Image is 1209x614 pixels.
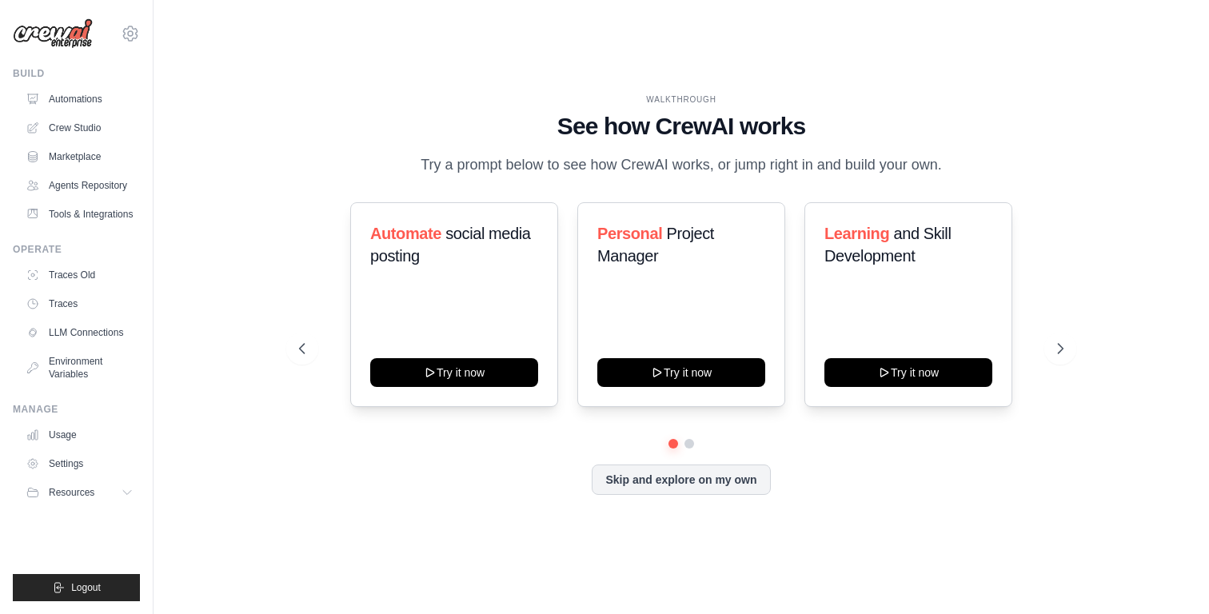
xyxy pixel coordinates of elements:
button: Logout [13,574,140,601]
div: Operate [13,243,140,256]
span: Automate [370,225,441,242]
a: Traces Old [19,262,140,288]
a: LLM Connections [19,320,140,345]
p: Try a prompt below to see how CrewAI works, or jump right in and build your own. [413,153,950,177]
button: Skip and explore on my own [592,464,770,495]
span: social media posting [370,225,531,265]
a: Traces [19,291,140,317]
div: Build [13,67,140,80]
button: Try it now [370,358,538,387]
a: Settings [19,451,140,476]
button: Try it now [597,358,765,387]
a: Agents Repository [19,173,140,198]
span: Personal [597,225,662,242]
a: Automations [19,86,140,112]
button: Resources [19,480,140,505]
button: Try it now [824,358,992,387]
span: Learning [824,225,889,242]
div: Manage [13,403,140,416]
a: Marketplace [19,144,140,169]
span: Project Manager [597,225,714,265]
span: Resources [49,486,94,499]
h1: See how CrewAI works [299,112,1064,141]
a: Usage [19,422,140,448]
a: Crew Studio [19,115,140,141]
img: Logo [13,18,93,49]
span: Logout [71,581,101,594]
a: Environment Variables [19,349,140,387]
a: Tools & Integrations [19,201,140,227]
div: WALKTHROUGH [299,94,1064,106]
